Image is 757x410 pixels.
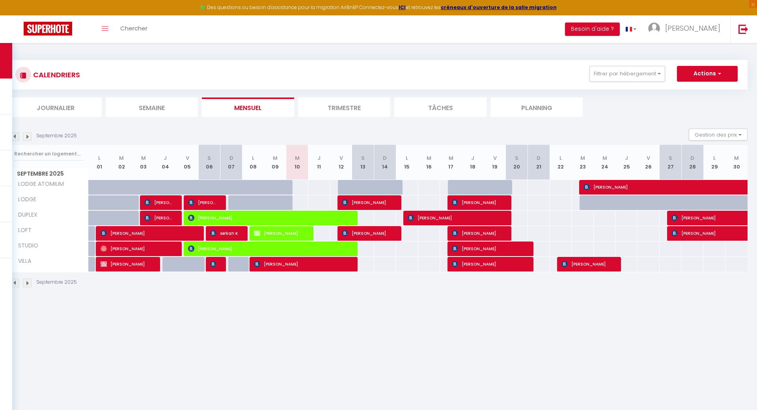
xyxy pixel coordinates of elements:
[120,24,147,32] span: Chercher
[537,154,541,162] abbr: D
[471,154,474,162] abbr: J
[506,145,528,180] th: 20
[572,145,594,180] th: 23
[176,145,198,180] th: 05
[11,242,41,250] span: STUDIO
[254,256,350,271] span: [PERSON_NAME]
[11,195,41,204] span: LODGE
[681,145,703,180] th: 28
[703,145,725,180] th: 29
[615,145,638,180] th: 25
[493,154,497,162] abbr: V
[441,4,557,11] a: créneaux d'ouverture de la salle migration
[452,256,526,271] span: [PERSON_NAME]
[252,154,254,162] abbr: L
[352,145,374,180] th: 13
[394,97,487,117] li: Tâches
[110,145,132,180] th: 02
[689,129,748,140] button: Gestion des prix
[36,279,77,286] p: Septembre 2025
[9,97,102,117] li: Journalier
[273,154,278,162] abbr: M
[625,154,628,162] abbr: J
[198,145,220,180] th: 06
[452,195,503,210] span: [PERSON_NAME]
[490,97,583,117] li: Planning
[6,3,30,27] button: Ouvrir le widget de chat LiveChat
[164,154,167,162] abbr: J
[132,145,155,180] th: 03
[207,154,211,162] abbr: S
[155,145,177,180] th: 04
[101,241,174,256] span: [PERSON_NAME]
[89,145,111,180] th: 01
[24,22,72,36] img: Super Booking
[119,154,124,162] abbr: M
[317,154,321,162] abbr: J
[550,145,572,180] th: 22
[484,145,506,180] th: 19
[561,256,613,271] span: [PERSON_NAME]
[106,97,198,117] li: Semaine
[589,66,665,82] button: Filtrer par hébergement
[361,154,365,162] abbr: S
[647,154,650,162] abbr: V
[286,145,308,180] th: 10
[31,66,80,84] h3: CALENDRIERS
[339,154,343,162] abbr: V
[594,145,616,180] th: 24
[298,97,390,117] li: Trimestre
[452,226,503,241] span: [PERSON_NAME]
[449,154,453,162] abbr: M
[188,241,350,256] span: [PERSON_NAME]
[602,154,607,162] abbr: M
[220,145,242,180] th: 07
[14,147,84,161] input: Rechercher un logement...
[36,132,77,140] p: Septembre 2025
[295,154,300,162] abbr: M
[383,154,387,162] abbr: D
[462,145,484,180] th: 18
[725,145,748,180] th: 30
[559,154,562,162] abbr: L
[406,154,408,162] abbr: L
[98,154,101,162] abbr: L
[427,154,431,162] abbr: M
[101,256,152,271] span: [PERSON_NAME]
[101,226,196,241] span: [PERSON_NAME]
[10,168,88,180] span: Septembre 2025
[186,154,189,162] abbr: V
[452,241,526,256] span: [PERSON_NAME]
[638,145,660,180] th: 26
[229,154,233,162] abbr: D
[308,145,330,180] th: 11
[11,226,41,235] span: LOFT
[399,4,406,11] a: ICI
[713,154,716,162] abbr: L
[660,145,682,180] th: 27
[330,145,352,180] th: 12
[11,257,41,266] span: VILLA
[408,210,503,225] span: [PERSON_NAME]
[580,154,585,162] abbr: M
[418,145,440,180] th: 16
[11,211,41,219] span: DUPLEX
[565,22,620,36] button: Besoin d'aide ?
[440,145,462,180] th: 17
[665,23,720,33] span: [PERSON_NAME]
[144,210,174,225] span: [PERSON_NAME]
[264,145,286,180] th: 09
[188,210,350,225] span: [PERSON_NAME]
[396,145,418,180] th: 15
[642,15,730,43] a: ... [PERSON_NAME]
[669,154,672,162] abbr: S
[648,22,660,34] img: ...
[141,154,146,162] abbr: M
[242,145,264,180] th: 08
[202,97,294,117] li: Mensuel
[210,226,240,241] span: serkan K
[342,226,393,241] span: [PERSON_NAME]
[690,154,694,162] abbr: D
